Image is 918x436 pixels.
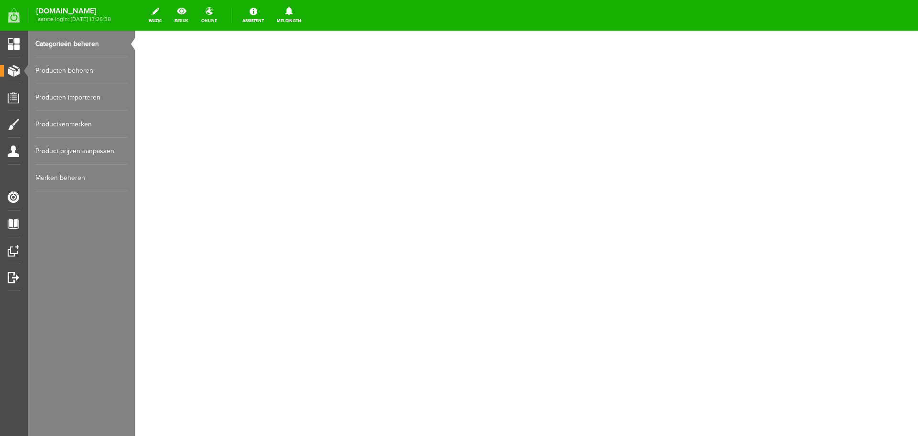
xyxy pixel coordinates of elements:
[35,111,127,138] a: Productkenmerken
[35,165,127,191] a: Merken beheren
[196,5,223,26] a: online
[36,9,111,14] strong: [DOMAIN_NAME]
[35,31,127,57] a: Categorieën beheren
[35,84,127,111] a: Producten importeren
[237,5,270,26] a: Assistent
[35,57,127,84] a: Producten beheren
[271,5,307,26] a: Meldingen
[35,138,127,165] a: Product prijzen aanpassen
[143,5,167,26] a: wijzig
[169,5,194,26] a: bekijk
[36,17,111,22] span: laatste login: [DATE] 13:26:38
